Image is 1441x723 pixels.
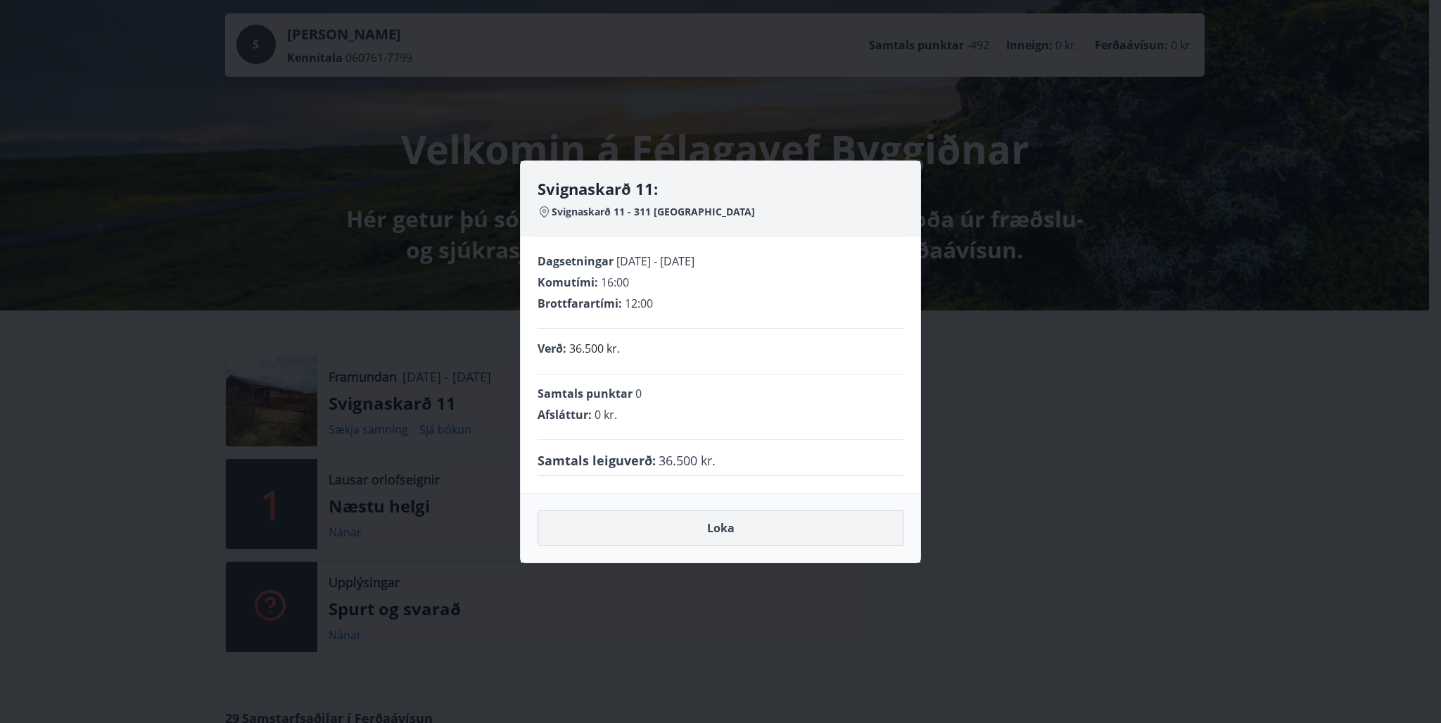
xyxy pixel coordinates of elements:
span: Verð : [538,341,566,356]
span: Afsláttur : [538,407,592,422]
button: Loka [538,510,903,546]
span: 0 [635,386,642,401]
span: Samtals leiguverð : [538,451,656,470]
span: Dagsetningar [538,253,614,269]
span: Brottfarartími : [538,296,622,311]
span: Svignaskarð 11 - 311 [GEOGRAPHIC_DATA] [552,205,755,219]
span: 36.500 kr. [659,451,716,470]
span: 12:00 [625,296,653,311]
h4: Svignaskarð 11: [538,178,903,199]
span: Samtals punktar [538,386,633,401]
span: [DATE] - [DATE] [616,253,694,269]
p: 36.500 kr. [569,340,620,357]
span: 16:00 [601,275,629,290]
span: 0 kr. [595,407,617,422]
span: Komutími : [538,275,598,290]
